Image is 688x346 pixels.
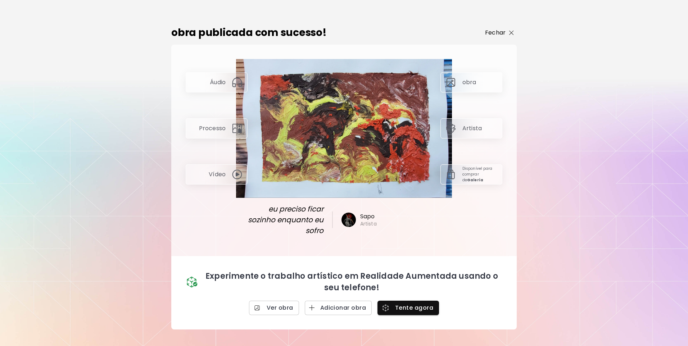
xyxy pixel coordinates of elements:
span: Ver obra [255,304,293,311]
p: obra [462,78,476,86]
span: Tente agora [383,304,433,311]
p: Processo [199,124,226,132]
h2: obra publicada com sucesso! [171,25,327,40]
button: Adicionar obra [305,301,372,315]
p: Vídeo [209,170,226,178]
button: Fechar [482,26,517,40]
span: Adicionar obra [311,304,366,311]
p: Experimente o trabalho artístico em Realidade Aumentada usando o seu telefone! [201,270,502,293]
strong: Galería [467,177,483,183]
p: Artista [462,124,482,132]
p: Áudio [210,78,226,86]
p: Fechar [485,28,506,37]
span: eu preciso ficar sozinho enquanto eu sofro [241,204,323,236]
h6: Artista [360,220,377,227]
p: Disponível para comprar de [462,166,498,183]
a: Ver obra [249,301,299,315]
button: Tente agora [377,301,439,315]
h6: Sapo [360,213,377,220]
